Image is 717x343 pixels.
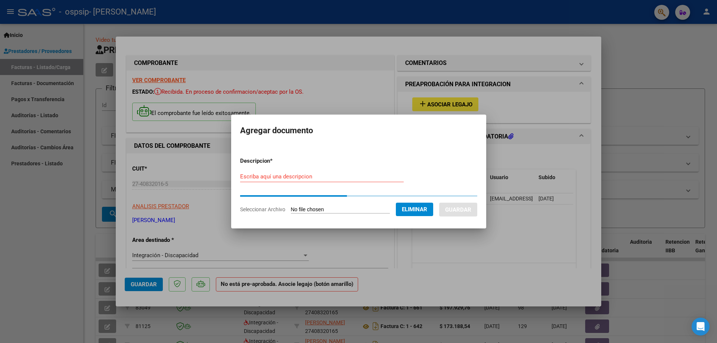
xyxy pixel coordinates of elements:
span: Guardar [445,206,471,213]
button: Eliminar [396,203,433,216]
div: Open Intercom Messenger [692,318,710,336]
span: Seleccionar Archivo [240,206,285,212]
p: Descripcion [240,157,311,165]
h2: Agregar documento [240,124,477,138]
span: Eliminar [402,206,427,213]
button: Guardar [439,203,477,216]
